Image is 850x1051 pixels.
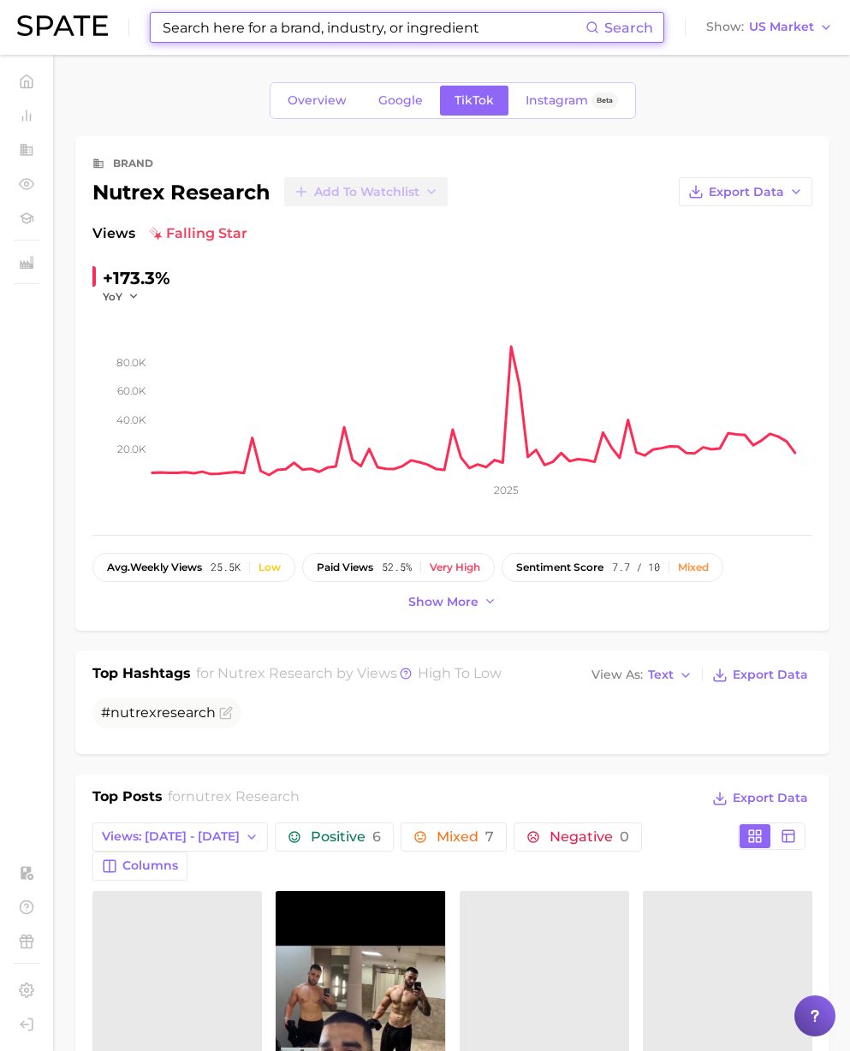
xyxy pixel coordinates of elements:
[103,289,122,304] span: YoY
[92,852,187,881] button: Columns
[149,227,163,240] img: falling star
[317,561,373,573] span: paid views
[92,663,191,687] h1: Top Hashtags
[113,153,153,174] div: brand
[92,223,135,244] span: Views
[157,704,216,721] span: research
[502,553,723,582] button: sentiment score7.7 / 10Mixed
[17,15,108,36] img: SPATE
[550,830,629,844] span: Negative
[103,264,170,292] div: +173.3%
[92,787,163,812] h1: Top Posts
[107,561,202,573] span: weekly views
[116,413,146,426] tspan: 40.0k
[372,828,381,845] span: 6
[708,663,812,687] button: Export Data
[161,13,585,42] input: Search here for a brand, industry, or ingredient
[103,289,140,304] button: YoY
[92,822,268,852] button: Views: [DATE] - [DATE]
[516,561,603,573] span: sentiment score
[494,484,519,496] tspan: 2025
[92,553,295,582] button: avg.weekly views25.5kLow
[14,1012,39,1037] a: Log out. Currently logged in with e-mail yumi.toki@spate.nyc.
[217,665,333,681] span: nutrex research
[591,670,643,680] span: View As
[749,22,814,32] span: US Market
[408,595,478,609] span: Show more
[378,93,423,108] span: Google
[211,561,241,573] span: 25.5k
[116,355,146,368] tspan: 80.0k
[733,668,808,682] span: Export Data
[620,828,629,845] span: 0
[117,384,146,397] tspan: 60.0k
[706,22,744,32] span: Show
[284,177,448,206] button: Add to Watchlist
[122,858,178,873] span: Columns
[259,561,281,573] div: Low
[110,704,157,721] span: nutrex
[708,787,812,811] button: Export Data
[511,86,633,116] a: InstagramBeta
[702,16,837,39] button: ShowUS Market
[382,561,412,573] span: 52.5%
[107,561,130,573] abbr: average
[314,185,419,199] span: Add to Watchlist
[101,704,216,721] span: #
[219,706,233,720] button: Flag as miscategorized or irrelevant
[302,553,495,582] button: paid views52.5%Very high
[288,93,347,108] span: Overview
[587,664,697,686] button: View AsText
[102,829,240,844] span: Views: [DATE] - [DATE]
[92,177,448,206] div: nutrex research
[455,93,494,108] span: TikTok
[168,787,300,812] h2: for
[196,663,502,687] h2: for by Views
[430,561,480,573] div: Very high
[311,830,381,844] span: Positive
[117,442,146,455] tspan: 20.0k
[526,93,588,108] span: Instagram
[612,561,660,573] span: 7.7 / 10
[418,665,502,681] span: high to low
[404,591,502,614] button: Show more
[485,828,494,845] span: 7
[678,561,709,573] div: Mixed
[186,788,300,805] span: nutrex research
[149,223,247,244] span: falling star
[709,185,784,199] span: Export Data
[437,830,494,844] span: Mixed
[364,86,437,116] a: Google
[679,177,812,206] button: Export Data
[597,93,613,108] span: Beta
[648,670,674,680] span: Text
[440,86,508,116] a: TikTok
[733,791,808,805] span: Export Data
[273,86,361,116] a: Overview
[604,20,653,36] span: Search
